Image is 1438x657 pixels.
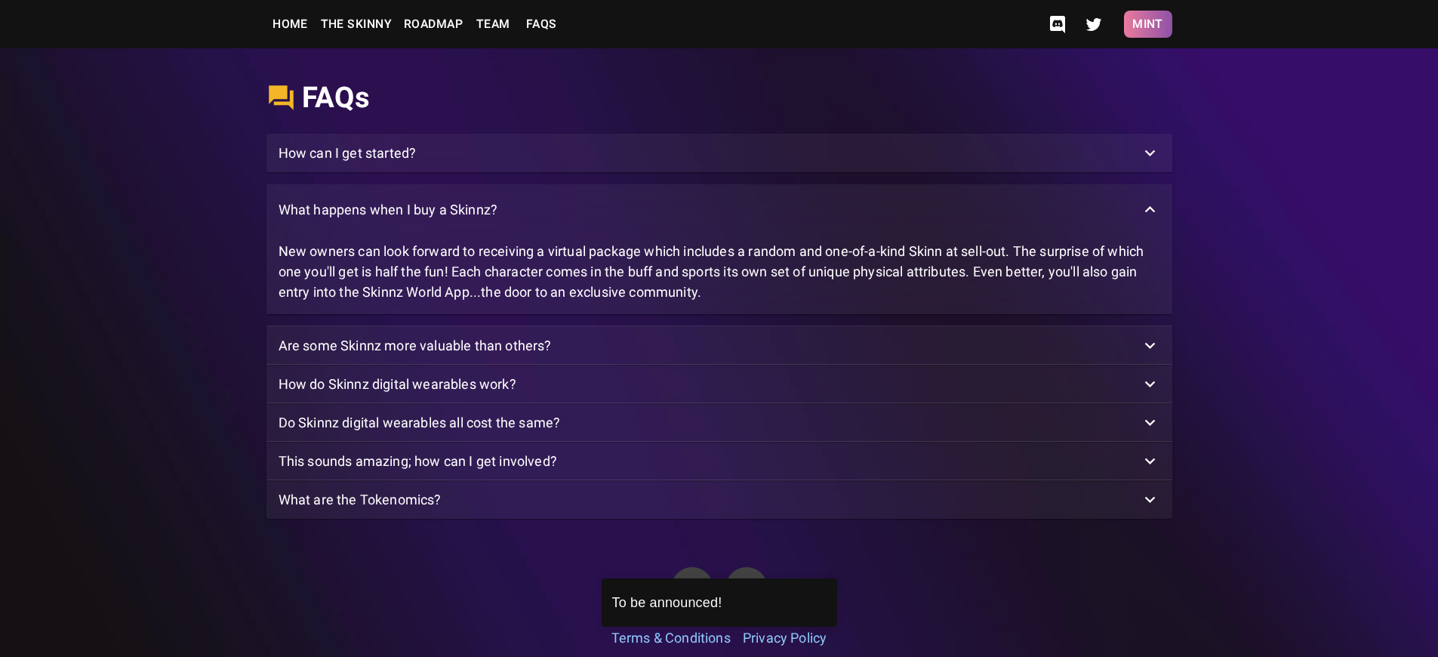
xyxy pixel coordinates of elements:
[612,593,827,613] div: To be announced!
[1124,11,1172,38] button: Mint
[469,9,517,39] a: Team
[279,412,561,433] p: Do Skinnz digital wearables all cost the same?
[266,326,1172,365] div: Are some Skinnz more valuable than others?
[279,489,442,510] p: What are the Tokenomics?
[266,403,1172,442] div: Do Skinnz digital wearables all cost the same?
[266,442,1172,480] div: This sounds amazing; how can I get involved?
[266,184,1172,235] div: What happens when I buy a Skinnz?
[315,9,399,39] a: The Skinny
[279,451,557,471] p: This sounds amazing; how can I get involved?
[266,134,1172,172] div: How can I get started?
[302,80,370,116] h4: FAQs
[266,9,315,39] a: Home
[517,9,565,39] a: FAQs
[266,480,1172,519] div: What are the Tokenomics?
[266,365,1172,403] div: How do Skinnz digital wearables work?
[279,143,417,163] p: How can I get started?
[398,9,469,39] a: Roadmap
[279,335,552,356] p: Are some Skinnz more valuable than others?
[279,374,516,394] p: How do Skinnz digital wearables work?
[279,199,498,220] p: What happens when I buy a Skinnz?
[279,241,1160,302] p: New owners can look forward to receiving a virtual package which includes a random and one-of-a-k...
